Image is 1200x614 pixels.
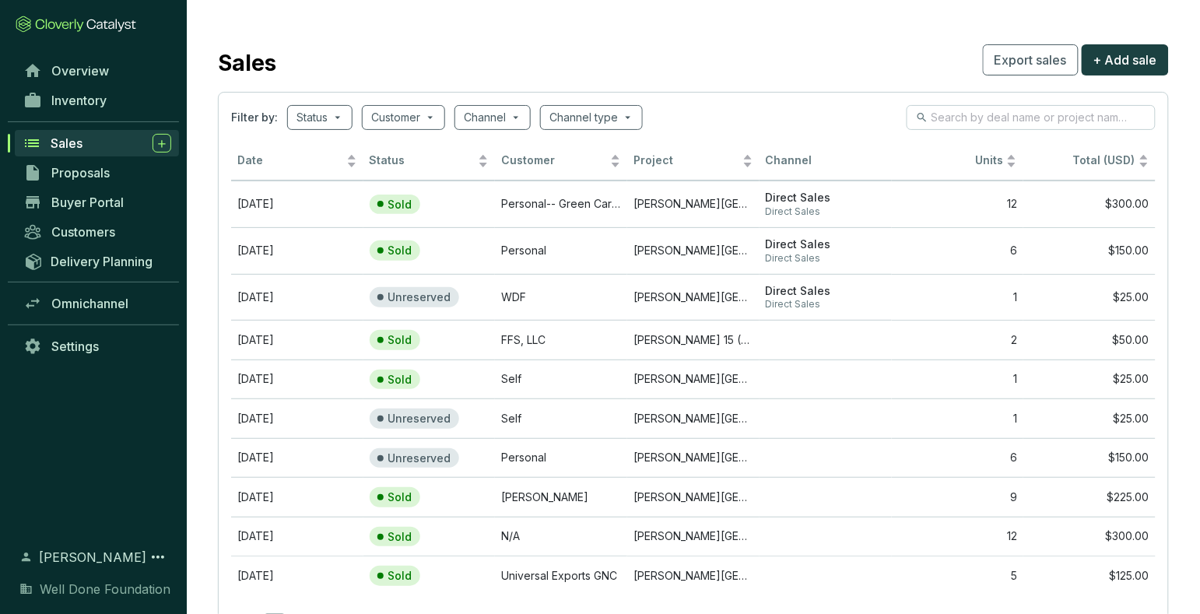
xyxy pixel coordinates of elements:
span: + Add sale [1093,51,1157,69]
span: Filter by: [231,110,278,125]
p: Sold [388,333,412,347]
td: Palmer Bow Island 1-4 (25-035-22023) [627,181,760,227]
span: Settings [51,339,99,354]
td: 12 [892,517,1024,556]
p: Sold [388,530,412,544]
span: Well Done Foundation [40,580,170,598]
a: Buyer Portal [16,189,179,216]
td: Jul 11 2025 [231,556,363,595]
td: Aug 01 2025 [231,398,363,438]
a: Proposals [16,160,179,186]
th: Project [627,142,760,181]
p: Unreserved [388,290,451,304]
p: Unreserved [388,412,451,426]
span: Direct Sales [766,237,886,252]
td: $25.00 [1023,398,1156,438]
p: Sold [388,373,412,387]
a: Omnichannel [16,290,179,317]
span: Direct Sales [766,252,886,265]
td: $25.00 [1023,274,1156,321]
span: Total (USD) [1073,153,1135,167]
td: Palmer Bow Island 1-4 (25-035-22023) [627,227,760,274]
td: FFS, LLC [495,320,627,360]
td: $300.00 [1023,517,1156,556]
td: 2 [892,320,1024,360]
span: Direct Sales [766,205,886,218]
td: Palmer Bow Island 1-4 (25-035-22023) [627,398,760,438]
span: Buyer Portal [51,195,124,210]
td: Aug 08 2025 [231,274,363,321]
span: Sales [51,135,82,151]
th: Units [892,142,1024,181]
span: Direct Sales [766,284,886,299]
span: Customers [51,224,115,240]
td: Jul 30 2025 [231,477,363,517]
a: Delivery Planning [16,248,179,274]
td: 5 [892,556,1024,595]
span: [PERSON_NAME] [39,548,146,567]
td: 9 [892,477,1024,517]
td: $25.00 [1023,360,1156,399]
td: $50.00 [1023,320,1156,360]
span: Direct Sales [766,191,886,205]
td: Palmer Bow Island 1-4 (25-035-22023) [627,360,760,399]
p: Sold [388,244,412,258]
th: Status [363,142,496,181]
td: Jul 31 2025 [231,438,363,478]
td: Palmer Bow Island 2-2 (25-035-22024) [627,438,760,478]
span: Units [898,153,1004,168]
th: Date [231,142,363,181]
td: N/A [495,517,627,556]
button: Export sales [983,44,1079,75]
td: Aug 01 2025 [231,320,363,360]
p: Sold [388,490,412,504]
td: 12 [892,181,1024,227]
span: Project [633,153,739,168]
p: Sold [388,198,412,212]
th: Customer [495,142,627,181]
p: Sold [388,569,412,583]
td: Personal-- Green Car And House [495,181,627,227]
a: Inventory [16,87,179,114]
td: Jul 25 2025 [231,517,363,556]
td: 1 [892,360,1024,399]
td: Self [495,398,627,438]
a: Settings [16,333,179,360]
td: Palmer Bow Island 1-4 (25-035-22023) [627,274,760,321]
td: Aug 08 2025 [231,227,363,274]
span: Inventory [51,93,107,108]
span: Status [370,153,475,168]
td: Palmer Bow Island 2-2 (25-035-22024) [627,477,760,517]
span: Customer [501,153,607,168]
h2: Sales [218,47,276,79]
td: 1 [892,274,1024,321]
span: Delivery Planning [51,254,153,269]
td: Aug 01 2025 [231,360,363,399]
td: 6 [892,227,1024,274]
a: Sales [15,130,179,156]
td: Personal [495,438,627,478]
td: 6 [892,438,1024,478]
span: Omnichannel [51,296,128,311]
td: WDF [495,274,627,321]
td: A. Lorenzen 15 (25-101-10239) [627,320,760,360]
td: Aug 16 2025 [231,181,363,227]
span: Proposals [51,165,110,181]
p: Unreserved [388,451,451,465]
span: Export sales [995,51,1067,69]
span: Overview [51,63,109,79]
td: $150.00 [1023,227,1156,274]
td: Palmer Bow Island 1-4 (25-035-22023) [627,517,760,556]
td: $300.00 [1023,181,1156,227]
td: Personal [495,227,627,274]
th: Channel [760,142,892,181]
button: + Add sale [1082,44,1169,75]
td: Self [495,360,627,399]
span: Direct Sales [766,298,886,311]
input: Search by deal name or project name... [932,109,1132,126]
td: $125.00 [1023,556,1156,595]
td: Universal Exports GNC [495,556,627,595]
span: Date [237,153,343,168]
td: $225.00 [1023,477,1156,517]
td: Palmer Bow Island 10-13 (25-035-22019) [627,556,760,595]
